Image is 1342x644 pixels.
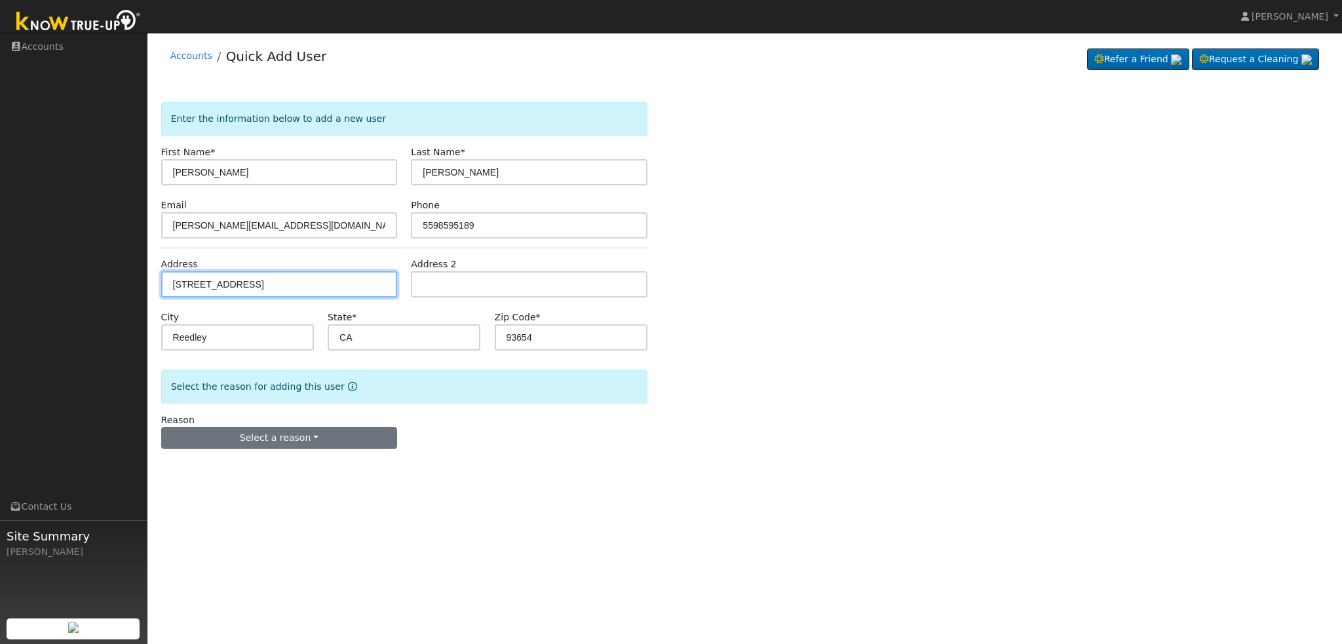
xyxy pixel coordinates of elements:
div: Select the reason for adding this user [161,370,647,404]
img: Know True-Up [10,7,147,37]
label: Address 2 [411,257,457,271]
span: [PERSON_NAME] [1252,11,1328,22]
span: Required [461,147,465,157]
label: Last Name [411,145,465,159]
a: Reason for new user [345,381,357,392]
a: Accounts [170,50,212,61]
a: Request a Cleaning [1192,48,1319,71]
label: Zip Code [495,311,541,324]
label: First Name [161,145,216,159]
a: Quick Add User [226,48,327,64]
div: [PERSON_NAME] [7,545,140,559]
label: Email [161,199,187,212]
img: retrieve [1301,54,1312,65]
span: Site Summary [7,527,140,545]
a: Refer a Friend [1087,48,1189,71]
img: retrieve [68,622,79,633]
label: Address [161,257,198,271]
label: Reason [161,413,195,427]
span: Required [352,312,356,322]
span: Required [210,147,215,157]
label: Phone [411,199,440,212]
span: Required [536,312,541,322]
label: City [161,311,180,324]
label: State [328,311,356,324]
div: Enter the information below to add a new user [161,102,647,136]
img: retrieve [1171,54,1181,65]
button: Select a reason [161,427,398,449]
